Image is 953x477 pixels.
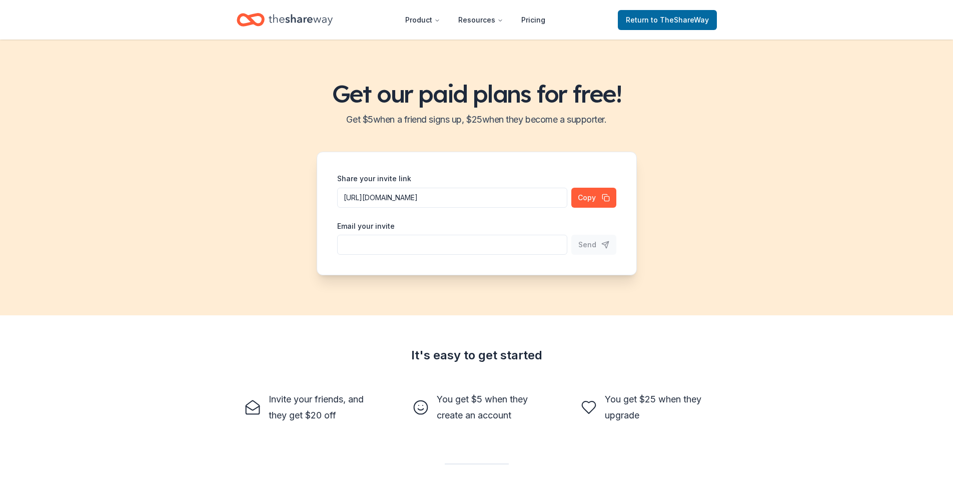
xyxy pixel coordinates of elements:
button: Resources [450,10,511,30]
a: Returnto TheShareWay [618,10,717,30]
a: Home [237,8,333,32]
div: Invite your friends, and they get $20 off [269,391,373,423]
span: to TheShareWay [651,16,709,24]
div: It's easy to get started [237,347,717,363]
a: Pricing [513,10,553,30]
div: You get $5 when they create an account [437,391,541,423]
h1: Get our paid plans for free! [12,80,941,108]
label: Email your invite [337,221,395,231]
label: Share your invite link [337,174,411,184]
h2: Get $ 5 when a friend signs up, $ 25 when they become a supporter. [12,112,941,128]
nav: Main [397,8,553,32]
div: You get $25 when they upgrade [605,391,709,423]
button: Copy [571,188,616,208]
button: Product [397,10,448,30]
span: Return [626,14,709,26]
